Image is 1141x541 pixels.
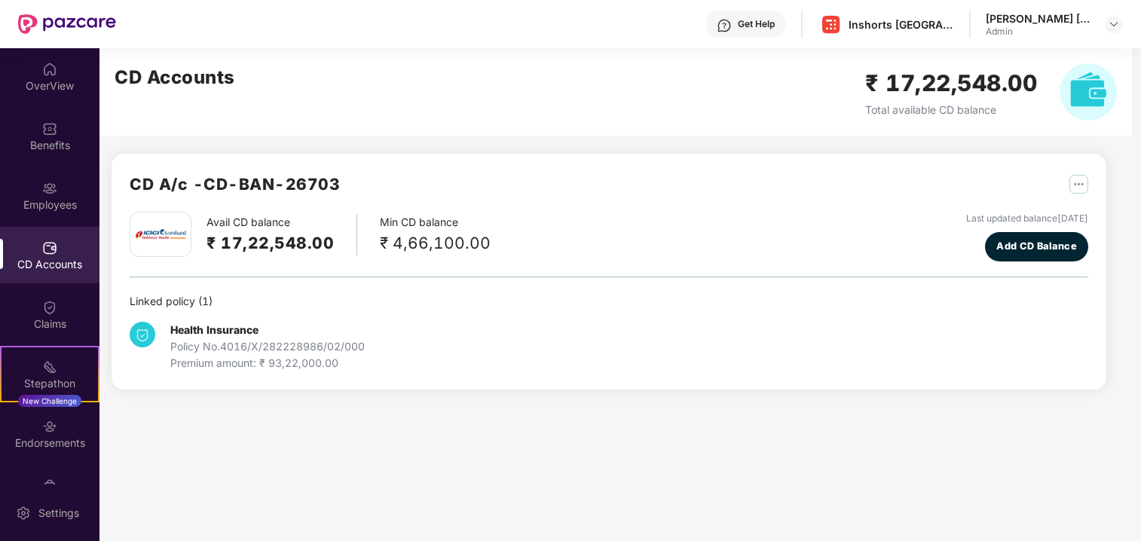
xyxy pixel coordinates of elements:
[170,323,258,336] b: Health Insurance
[130,172,340,197] h2: CD A/c - CD-BAN-26703
[42,419,57,434] img: svg+xml;base64,PHN2ZyBpZD0iRW5kb3JzZW1lbnRzIiB4bWxucz0iaHR0cDovL3d3dy53My5vcmcvMjAwMC9zdmciIHdpZH...
[130,322,155,347] img: svg+xml;base64,PHN2ZyB4bWxucz0iaHR0cDovL3d3dy53My5vcmcvMjAwMC9zdmciIHdpZHRoPSIzNCIgaGVpZ2h0PSIzNC...
[2,376,98,391] div: Stepathon
[986,11,1091,26] div: [PERSON_NAME] [PERSON_NAME]
[738,18,775,30] div: Get Help
[132,225,189,244] img: icici.png
[130,293,1088,310] div: Linked policy ( 1 )
[42,62,57,77] img: svg+xml;base64,PHN2ZyBpZD0iSG9tZSIgeG1sbnM9Imh0dHA6Ly93d3cudzMub3JnLzIwMDAvc3ZnIiB3aWR0aD0iMjAiIG...
[1060,63,1117,121] img: svg+xml;base64,PHN2ZyB4bWxucz0iaHR0cDovL3d3dy53My5vcmcvMjAwMC9zdmciIHhtbG5zOnhsaW5rPSJodHRwOi8vd3...
[985,232,1088,261] button: Add CD Balance
[170,355,365,371] div: Premium amount: ₹ 93,22,000.00
[42,478,57,494] img: svg+xml;base64,PHN2ZyBpZD0iTXlfT3JkZXJzIiBkYXRhLW5hbWU9Ik15IE9yZGVycyIgeG1sbnM9Imh0dHA6Ly93d3cudz...
[996,239,1077,254] span: Add CD Balance
[966,212,1088,226] div: Last updated balance [DATE]
[42,181,57,196] img: svg+xml;base64,PHN2ZyBpZD0iRW1wbG95ZWVzIiB4bWxucz0iaHR0cDovL3d3dy53My5vcmcvMjAwMC9zdmciIHdpZHRoPS...
[42,121,57,136] img: svg+xml;base64,PHN2ZyBpZD0iQmVuZWZpdHMiIHhtbG5zPSJodHRwOi8vd3d3LnczLm9yZy8yMDAwL3N2ZyIgd2lkdGg9Ij...
[380,231,491,255] div: ₹ 4,66,100.00
[34,506,84,521] div: Settings
[820,14,842,35] img: Inshorts%20Logo.png
[16,506,31,521] img: svg+xml;base64,PHN2ZyBpZD0iU2V0dGluZy0yMHgyMCIgeG1sbnM9Imh0dHA6Ly93d3cudzMub3JnLzIwMDAvc3ZnIiB3aW...
[18,14,116,34] img: New Pazcare Logo
[986,26,1091,38] div: Admin
[380,214,491,255] div: Min CD balance
[170,338,365,355] div: Policy No. 4016/X/282228986/02/000
[717,18,732,33] img: svg+xml;base64,PHN2ZyBpZD0iSGVscC0zMngzMiIgeG1sbnM9Imh0dHA6Ly93d3cudzMub3JnLzIwMDAvc3ZnIiB3aWR0aD...
[865,66,1037,101] h2: ₹ 17,22,548.00
[849,17,954,32] div: Inshorts [GEOGRAPHIC_DATA] Advertising And Services Private Limited
[42,300,57,315] img: svg+xml;base64,PHN2ZyBpZD0iQ2xhaW0iIHhtbG5zPSJodHRwOi8vd3d3LnczLm9yZy8yMDAwL3N2ZyIgd2lkdGg9IjIwIi...
[115,63,235,92] h2: CD Accounts
[18,395,81,407] div: New Challenge
[42,240,57,255] img: svg+xml;base64,PHN2ZyBpZD0iQ0RfQWNjb3VudHMiIGRhdGEtbmFtZT0iQ0QgQWNjb3VudHMiIHhtbG5zPSJodHRwOi8vd3...
[206,214,357,255] div: Avail CD balance
[865,103,996,116] span: Total available CD balance
[1069,175,1088,194] img: svg+xml;base64,PHN2ZyB4bWxucz0iaHR0cDovL3d3dy53My5vcmcvMjAwMC9zdmciIHdpZHRoPSIyNSIgaGVpZ2h0PSIyNS...
[1108,18,1120,30] img: svg+xml;base64,PHN2ZyBpZD0iRHJvcGRvd24tMzJ4MzIiIHhtbG5zPSJodHRwOi8vd3d3LnczLm9yZy8yMDAwL3N2ZyIgd2...
[206,231,334,255] h2: ₹ 17,22,548.00
[42,359,57,374] img: svg+xml;base64,PHN2ZyB4bWxucz0iaHR0cDovL3d3dy53My5vcmcvMjAwMC9zdmciIHdpZHRoPSIyMSIgaGVpZ2h0PSIyMC...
